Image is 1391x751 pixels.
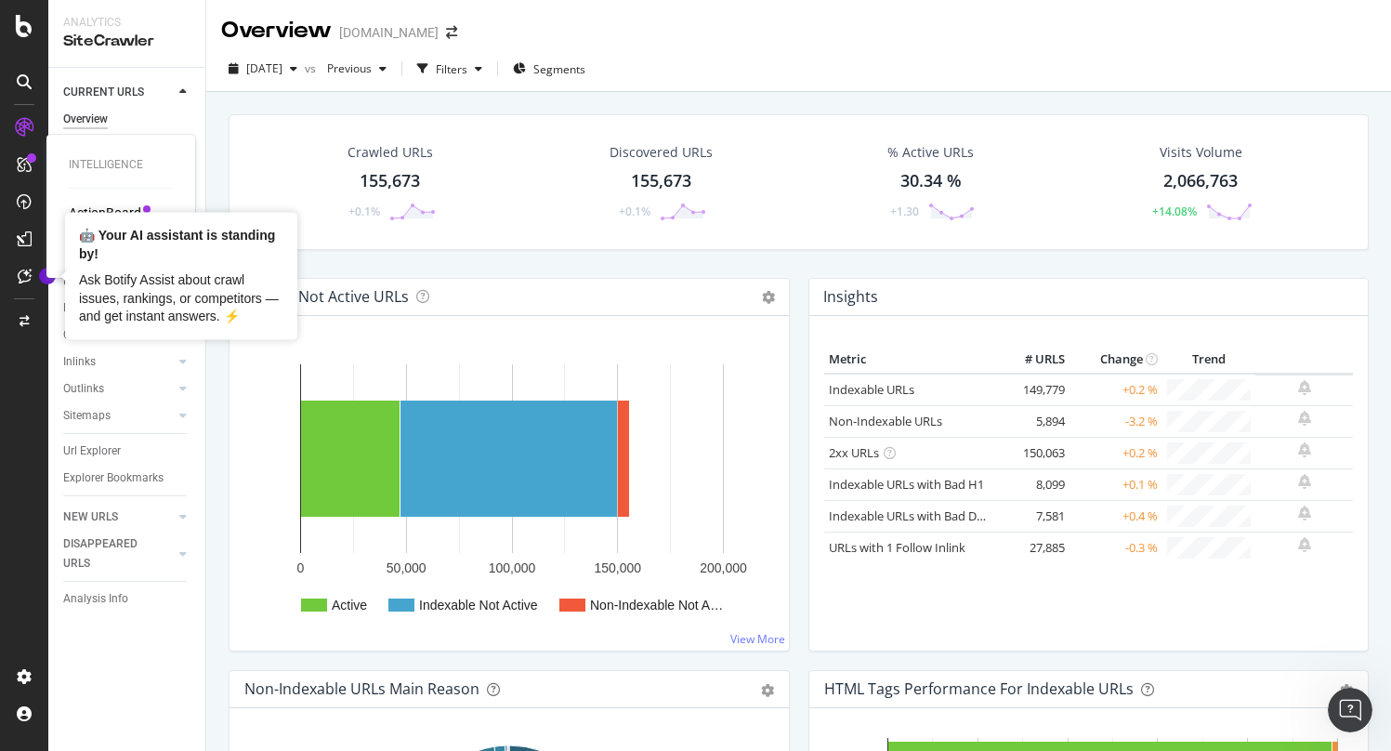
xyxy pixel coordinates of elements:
[1340,684,1353,697] div: gear
[533,61,585,77] span: Segments
[63,379,104,399] div: Outlinks
[63,110,108,129] div: Overview
[762,291,775,304] i: Options
[823,284,878,310] h4: Insights
[339,23,439,42] div: [DOMAIN_NAME]
[63,298,126,318] div: HTTP Codes
[1298,442,1311,457] div: bell-plus
[1069,405,1162,437] td: -3.2 %
[69,157,173,173] div: Intelligence
[1328,688,1372,732] iframe: Intercom live chat
[489,560,536,575] text: 100,000
[610,143,713,162] div: Discovered URLs
[63,441,121,461] div: Url Explorer
[995,374,1069,406] td: 149,779
[995,437,1069,468] td: 150,063
[63,325,103,345] div: Content
[320,54,394,84] button: Previous
[348,143,433,162] div: Crawled URLs
[1069,346,1162,374] th: Change
[63,406,174,426] a: Sitemaps
[63,589,192,609] a: Analysis Info
[63,441,192,461] a: Url Explorer
[1069,374,1162,406] td: +0.2 %
[829,476,984,493] a: Indexable URLs with Bad H1
[243,284,409,310] h4: Active / Not Active URLs
[829,539,965,556] a: URLs with 1 Follow Inlink
[505,54,593,84] button: Segments
[594,560,641,575] text: 150,000
[63,507,118,527] div: NEW URLS
[332,598,367,613] text: Active
[824,346,995,374] th: Metric
[221,15,332,46] div: Overview
[761,684,774,697] div: gear
[631,169,691,193] div: 155,673
[829,381,914,398] a: Indexable URLs
[63,507,174,527] a: NEW URLS
[995,500,1069,532] td: 7,581
[221,54,305,84] button: [DATE]
[995,532,1069,563] td: 27,885
[1163,169,1238,193] div: 2,066,763
[79,271,283,326] div: Ask Botify Assist about crawl issues, rankings, or competitors — and get instant answers. ⚡️
[1152,204,1197,219] div: +14.08%
[829,413,942,429] a: Non-Indexable URLs
[700,560,747,575] text: 200,000
[887,143,974,162] div: % Active URLs
[348,204,380,219] div: +0.1%
[590,598,723,613] text: Non-Indexable Not A…
[1069,437,1162,468] td: +0.2 %
[320,60,372,76] span: Previous
[1069,468,1162,500] td: +0.1 %
[995,346,1069,374] th: # URLS
[63,468,164,488] div: Explorer Bookmarks
[63,468,192,488] a: Explorer Bookmarks
[297,560,305,575] text: 0
[824,679,1134,698] div: HTML Tags Performance for Indexable URLs
[1069,532,1162,563] td: -0.3 %
[890,204,919,219] div: +1.30
[995,405,1069,437] td: 5,894
[63,83,174,102] a: CURRENT URLS
[1298,537,1311,552] div: bell-plus
[436,61,467,77] div: Filters
[63,83,144,102] div: CURRENT URLS
[1160,143,1242,162] div: Visits Volume
[829,444,879,461] a: 2xx URLs
[63,15,190,31] div: Analytics
[1069,500,1162,532] td: +0.4 %
[995,468,1069,500] td: 8,099
[360,169,420,193] div: 155,673
[246,60,282,76] span: 2025 Aug. 9th
[63,379,174,399] a: Outlinks
[1298,506,1311,520] div: bell-plus
[305,60,320,76] span: vs
[63,325,192,345] a: Content
[69,204,141,222] a: ActionBoard
[730,631,785,647] a: View More
[63,110,192,129] a: Overview
[1162,346,1255,374] th: Trend
[1298,411,1311,426] div: bell-plus
[244,346,774,636] svg: A chart.
[63,352,174,372] a: Inlinks
[410,54,490,84] button: Filters
[63,534,157,573] div: DISAPPEARED URLS
[900,169,962,193] div: 30.34 %
[63,352,96,372] div: Inlinks
[63,298,174,318] a: HTTP Codes
[63,31,190,52] div: SiteCrawler
[1298,380,1311,395] div: bell-plus
[63,534,174,573] a: DISAPPEARED URLS
[446,26,457,39] div: arrow-right-arrow-left
[1298,474,1311,489] div: bell-plus
[63,589,128,609] div: Analysis Info
[79,228,275,261] b: 🤖 Your AI assistant is standing by!
[387,560,426,575] text: 50,000
[244,679,479,698] div: Non-Indexable URLs Main Reason
[829,507,1031,524] a: Indexable URLs with Bad Description
[419,598,538,613] text: Indexable Not Active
